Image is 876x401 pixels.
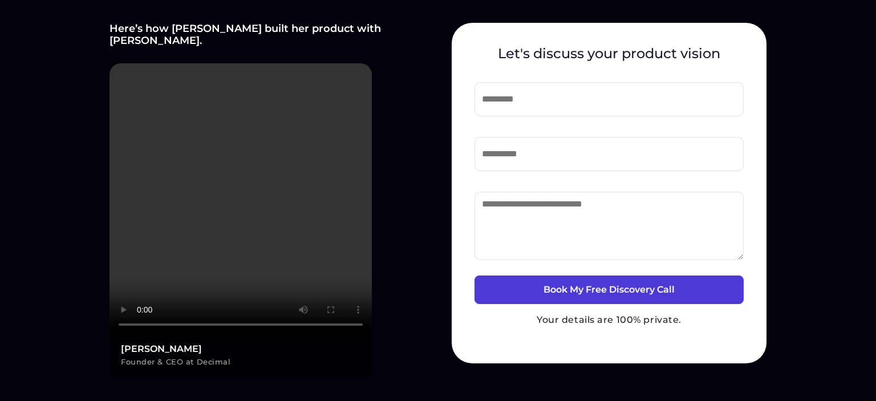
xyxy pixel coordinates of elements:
h4: Here’s how [PERSON_NAME] built her product with [PERSON_NAME]. [109,23,424,46]
h4: Let's discuss your product vision [474,46,744,62]
button: Book My Free Discovery Call [474,276,744,304]
p: Your details are 100% private. [474,313,744,327]
h3: [PERSON_NAME] [121,344,360,354]
p: Founder & CEO at Decimal [121,355,360,368]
